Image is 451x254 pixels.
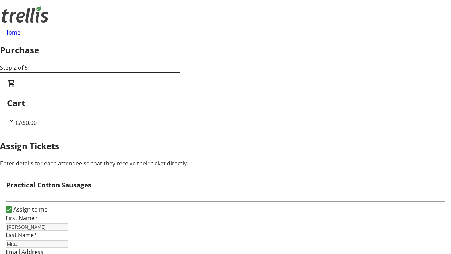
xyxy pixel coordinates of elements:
[6,231,37,239] label: Last Name*
[12,205,48,214] label: Assign to me
[16,119,37,127] span: CA$0.00
[7,97,444,109] h2: Cart
[6,180,91,190] h3: Practical Cotton Sausages
[6,214,38,222] label: First Name*
[7,79,444,127] div: CartCA$0.00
